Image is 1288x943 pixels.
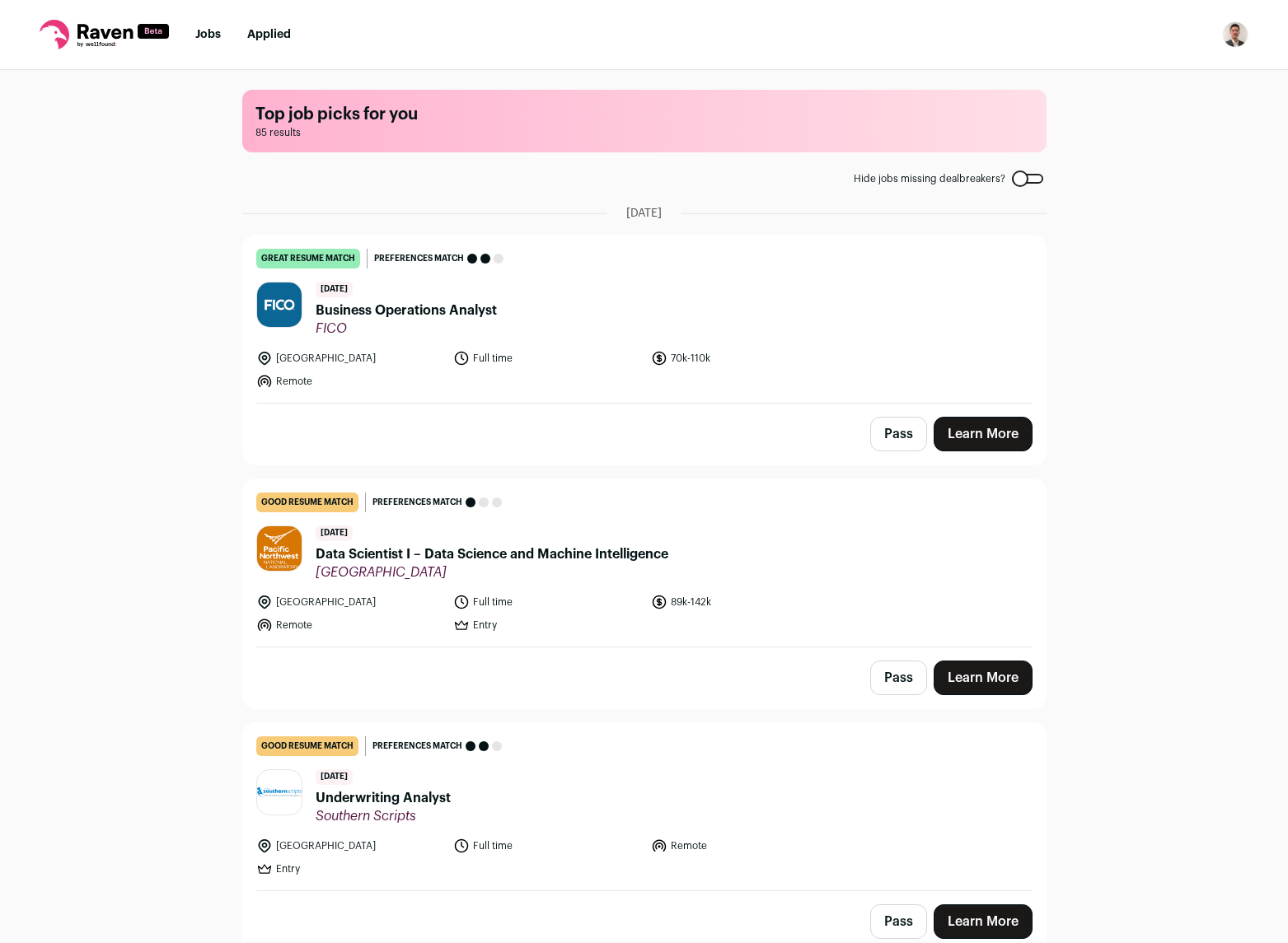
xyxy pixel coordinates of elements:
a: Applied [247,29,291,40]
span: 85 results [255,126,1033,139]
span: Preferences match [372,494,462,511]
img: 743ffa83bfa18acbd21b801201a0baacc012ad00a2ecba581fb5764368cf6aaf.jpg [257,526,302,571]
span: Preferences match [374,250,464,267]
a: great resume match Preferences match [DATE] Business Operations Analyst FICO [GEOGRAPHIC_DATA] Fu... [243,236,1046,403]
li: [GEOGRAPHIC_DATA] [256,350,444,366]
div: good resume match [256,736,358,756]
div: great resume match [256,249,360,268]
li: Remote [651,838,839,854]
span: Southern Scripts [316,808,451,824]
button: Pass [870,904,927,939]
div: good resume match [256,493,358,512]
span: Business Operations Analyst [316,301,497,320]
a: Learn More [934,904,1033,939]
li: [GEOGRAPHIC_DATA] [256,838,444,854]
a: good resume match Preferences match [DATE] Underwriting Analyst Southern Scripts [GEOGRAPHIC_DATA... [243,723,1046,890]
span: Preferences match [372,738,462,754]
span: Data Scientist I – Data Science and Machine Intelligence [316,544,668,564]
li: Remote [256,617,444,633]
a: Learn More [934,661,1033,695]
button: Pass [870,661,927,695]
a: good resume match Preferences match [DATE] Data Scientist I – Data Science and Machine Intelligen... [243,479,1046,647]
span: [DATE] [316,525,353,541]
li: 70k-110k [651,350,839,366]
img: e954fd69cb597be8292764c37eacc1d3917724df4b8d9a82fa4f4f824ed1176d.jpg [257,282,302,327]
a: Learn More [934,417,1033,451]
h1: Top job picks for you [255,103,1033,126]
span: [GEOGRAPHIC_DATA] [316,564,668,581]
li: Entry [256,861,444,877]
li: Remote [256,373,444,390]
li: 89k-142k [651,594,839,610]
li: Full time [453,350,641,366]
button: Pass [870,417,927,451]
span: [DATE] [316,769,353,785]
span: [DATE] [316,282,353,297]
img: 10186782-medium_jpg [1222,21,1248,48]
li: Full time [453,594,641,610]
span: [DATE] [626,205,662,222]
img: 034fee5e85fd25091e541647280c7fb65c912818c2616a102eee19780712be16.svg [257,787,302,798]
li: [GEOGRAPHIC_DATA] [256,594,444,610]
a: Jobs [195,29,221,40]
span: Hide jobs missing dealbreakers? [854,172,1005,185]
button: Open dropdown [1222,21,1248,48]
li: Entry [453,617,641,633]
span: FICO [316,320,497,337]
span: Underwriting Analyst [316,788,451,808]
li: Full time [453,838,641,854]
